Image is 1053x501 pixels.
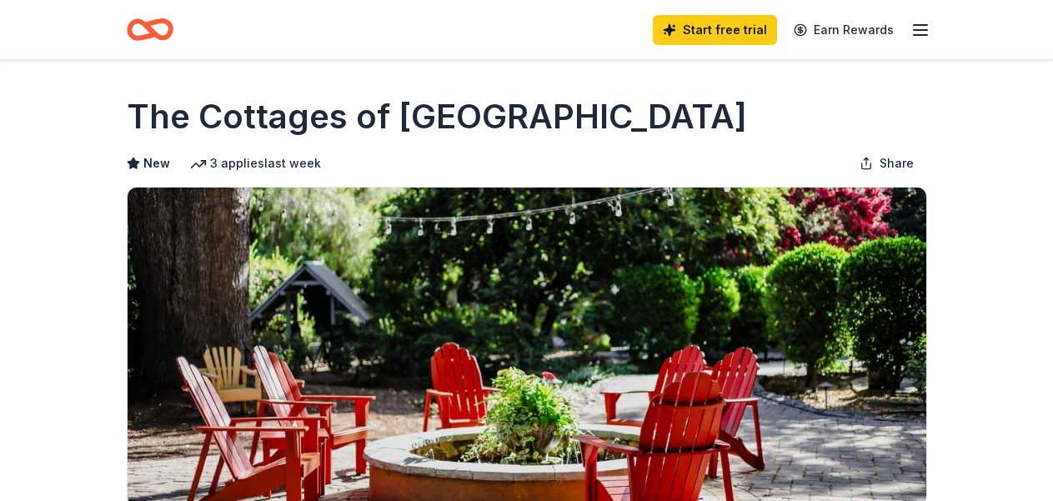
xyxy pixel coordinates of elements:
[784,15,904,45] a: Earn Rewards
[127,93,747,140] h1: The Cottages of [GEOGRAPHIC_DATA]
[190,153,321,173] div: 3 applies last week
[846,147,927,180] button: Share
[143,153,170,173] span: New
[653,15,777,45] a: Start free trial
[880,153,914,173] span: Share
[127,10,173,49] a: Home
